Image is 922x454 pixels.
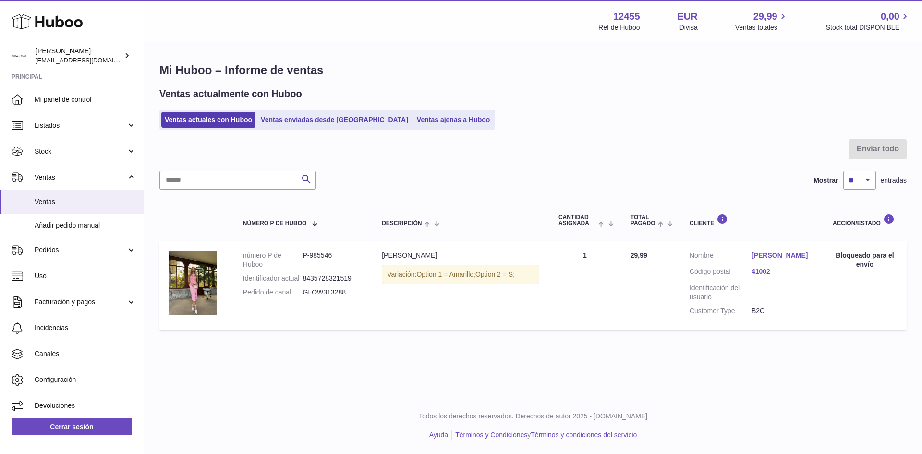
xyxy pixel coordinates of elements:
a: Ventas ajenas a Huboo [413,112,494,128]
div: Ref de Huboo [598,23,640,32]
a: [PERSON_NAME] [752,251,813,260]
span: Ventas [35,197,136,207]
span: Stock total DISPONIBLE [826,23,910,32]
span: Total pagado [631,214,655,227]
span: Configuración [35,375,136,384]
span: Incidencias [35,323,136,332]
span: Facturación y pagos [35,297,126,307]
span: Mi panel de control [35,95,136,104]
div: Acción/Estado [833,214,897,227]
div: Bloqueado para el envío [833,251,897,269]
div: Divisa [679,23,698,32]
td: 1 [549,241,621,330]
label: Mostrar [813,176,838,185]
dt: Código postal [690,267,752,279]
a: Términos y condiciones del servicio [531,431,637,439]
div: [PERSON_NAME] [382,251,539,260]
span: Ventas totales [735,23,789,32]
img: pedidos@glowrias.com [12,49,26,63]
span: Canales [35,349,136,358]
span: 29,99 [631,251,647,259]
a: Ventas actuales con Huboo [161,112,255,128]
dt: Identificación del usuario [690,283,752,302]
span: Listados [35,121,126,130]
span: Option 1 = Amarillo; [416,270,475,278]
h2: Ventas actualmente con Huboo [159,87,302,100]
span: Uso [35,271,136,281]
strong: EUR [678,10,698,23]
dd: B2C [752,307,813,316]
span: [EMAIL_ADDRESS][DOMAIN_NAME] [36,56,141,64]
div: Variación: [382,265,539,284]
dt: número P de Huboo [243,251,303,269]
div: [PERSON_NAME] [36,47,122,65]
span: Ventas [35,173,126,182]
p: Todos los derechos reservados. Derechos de autor 2025 - [DOMAIN_NAME] [152,412,914,421]
dt: Customer Type [690,307,752,316]
dt: Nombre [690,251,752,262]
span: Descripción [382,221,422,227]
img: IMG_6607.jpg [169,251,217,315]
span: Pedidos [35,245,126,255]
span: entradas [881,176,907,185]
a: Términos y Condiciones [455,431,527,439]
a: Ventas enviadas desde [GEOGRAPHIC_DATA] [257,112,412,128]
span: 0,00 [881,10,899,23]
dt: Pedido de canal [243,288,303,297]
span: Devoluciones [35,401,136,410]
dd: P-985546 [303,251,363,269]
span: Añadir pedido manual [35,221,136,230]
dd: 8435728321519 [303,274,363,283]
a: 29,99 Ventas totales [735,10,789,32]
span: Cantidad ASIGNADA [558,214,596,227]
span: 29,99 [753,10,777,23]
li: y [452,430,637,440]
a: Ayuda [429,431,448,439]
span: Option 2 = S; [475,270,515,278]
strong: 12455 [613,10,640,23]
dt: Identificador actual [243,274,303,283]
dd: GLOW313288 [303,288,363,297]
div: Cliente [690,214,813,227]
span: Stock [35,147,126,156]
a: 41002 [752,267,813,276]
h1: Mi Huboo – Informe de ventas [159,62,907,78]
a: Cerrar sesión [12,418,132,435]
a: 0,00 Stock total DISPONIBLE [826,10,910,32]
span: número P de Huboo [243,221,306,227]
